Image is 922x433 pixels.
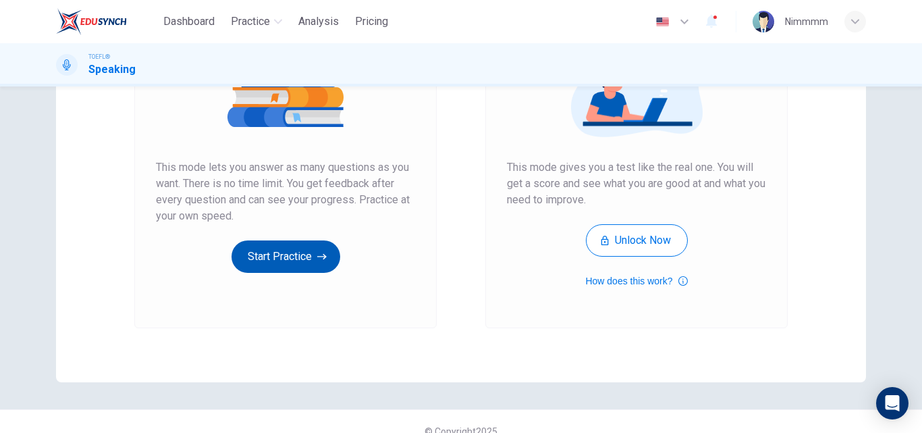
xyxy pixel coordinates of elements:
[350,9,394,34] button: Pricing
[585,273,687,289] button: How does this work?
[298,14,339,30] span: Analysis
[753,11,774,32] img: Profile picture
[293,9,344,34] button: Analysis
[158,9,220,34] button: Dashboard
[88,61,136,78] h1: Speaking
[88,52,110,61] span: TOEFL®
[355,14,388,30] span: Pricing
[225,9,288,34] button: Practice
[654,17,671,27] img: en
[231,14,270,30] span: Practice
[507,159,766,208] span: This mode gives you a test like the real one. You will get a score and see what you are good at a...
[163,14,215,30] span: Dashboard
[56,8,158,35] a: EduSynch logo
[876,387,909,419] div: Open Intercom Messenger
[785,14,828,30] div: Nimmmm
[56,8,127,35] img: EduSynch logo
[586,224,688,257] button: Unlock Now
[156,159,415,224] span: This mode lets you answer as many questions as you want. There is no time limit. You get feedback...
[232,240,340,273] button: Start Practice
